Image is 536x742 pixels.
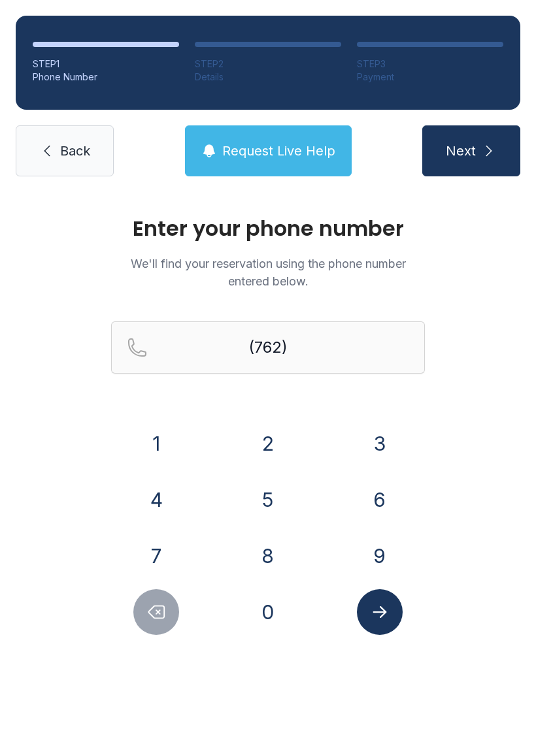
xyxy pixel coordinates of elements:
span: Next [446,142,476,160]
button: Submit lookup form [357,589,403,635]
button: 9 [357,533,403,579]
div: Payment [357,71,503,84]
button: 2 [245,421,291,466]
h1: Enter your phone number [111,218,425,239]
div: Details [195,71,341,84]
div: STEP 3 [357,57,503,71]
button: 7 [133,533,179,579]
button: Delete number [133,589,179,635]
span: Back [60,142,90,160]
p: We'll find your reservation using the phone number entered below. [111,255,425,290]
button: 0 [245,589,291,635]
button: 6 [357,477,403,523]
div: Phone Number [33,71,179,84]
input: Reservation phone number [111,321,425,374]
div: STEP 1 [33,57,179,71]
button: 4 [133,477,179,523]
span: Request Live Help [222,142,335,160]
button: 3 [357,421,403,466]
button: 1 [133,421,179,466]
button: 8 [245,533,291,579]
div: STEP 2 [195,57,341,71]
button: 5 [245,477,291,523]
